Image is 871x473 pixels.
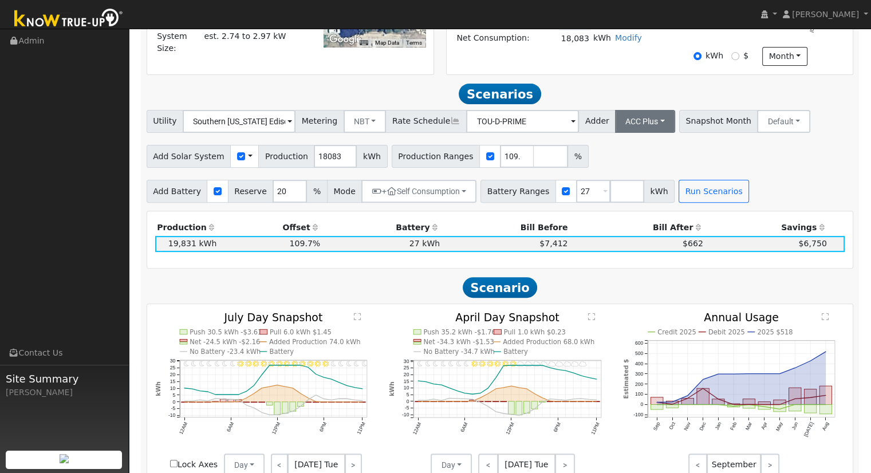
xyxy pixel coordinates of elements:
i: 1AM - Clear [191,361,196,367]
circle: onclick="" [541,364,543,366]
circle: onclick="" [417,399,419,401]
circle: onclick="" [557,400,558,402]
circle: onclick="" [214,394,216,396]
i: 10AM - MostlyClear [494,361,500,367]
circle: onclick="" [572,372,574,374]
td: System Size: [155,29,202,57]
i: 7PM - MostlyCloudy [563,361,571,367]
i: 11AM - Clear [268,361,274,367]
circle: onclick="" [199,390,200,392]
i: 4AM - Clear [215,361,219,367]
circle: onclick="" [588,377,589,379]
text: April Day Snapshot [455,311,559,324]
i: 10PM - Clear [354,361,358,367]
circle: onclick="" [238,394,239,396]
i: 3PM - MostlyCloudy [532,361,540,367]
text: 15 [170,379,175,384]
circle: onclick="" [510,364,512,366]
circle: onclick="" [456,397,458,399]
circle: onclick="" [299,364,301,366]
circle: onclick="" [315,395,317,396]
th: Offset [219,219,322,235]
circle: onclick="" [456,400,458,402]
circle: onclick="" [588,400,589,402]
circle: onclick="" [809,360,811,362]
th: Bill After [570,219,705,235]
circle: onclick="" [417,380,419,381]
text: Annual Usage [704,311,779,324]
td: 19,831 kWh [155,236,219,252]
i: 12PM - Clear [276,361,282,367]
rect: onclick="" [804,389,816,405]
circle: onclick="" [299,393,301,395]
text:  [354,313,361,321]
circle: onclick="" [596,378,597,380]
circle: onclick="" [338,382,340,384]
circle: onclick="" [214,398,216,400]
circle: onclick="" [448,387,450,389]
circle: onclick="" [479,397,481,399]
text: No Battery -34.7 kWh [424,348,495,356]
span: Site Summary [6,371,123,387]
text: kWh [154,381,161,396]
th: Production [155,219,219,235]
rect: onclick="" [789,388,801,405]
text: Push 35.2 kWh -$1.76 [424,328,496,336]
i: 4PM - MostlyCloudy [540,361,548,367]
circle: onclick="" [230,399,231,400]
input: Select a Utility [183,110,295,133]
text: 30 [170,358,175,364]
circle: onclick="" [580,400,582,402]
span: Snapshot Month [679,110,758,133]
circle: onclick="" [702,379,704,380]
i: 1PM - Cloudy [517,361,525,367]
i: 2AM - MostlyClear [433,361,438,367]
circle: onclick="" [330,399,332,401]
circle: onclick="" [557,369,558,370]
td: 27 kWh [322,236,442,252]
i: 3PM - Clear [299,361,305,367]
circle: onclick="" [315,373,317,375]
text:  [822,313,829,321]
text: 5 [407,392,409,397]
circle: onclick="" [549,400,551,402]
div: [PERSON_NAME] [6,387,123,399]
circle: onclick="" [565,399,566,401]
circle: onclick="" [588,399,589,400]
span: Production Ranges [392,145,480,168]
span: Savings [781,223,817,232]
circle: onclick="" [207,400,208,402]
circle: onclick="" [471,400,473,402]
span: $7,412 [539,239,567,248]
i: 6AM - Clear [464,361,468,367]
span: Scenarios [459,84,541,104]
circle: onclick="" [354,399,356,401]
circle: onclick="" [794,398,796,400]
text: Credit 2025 [657,328,696,336]
circle: onclick="" [346,385,348,387]
span: Adder [578,110,616,133]
text: Debit 2025 [708,328,745,336]
text: 300 [635,371,644,377]
circle: onclick="" [557,399,558,400]
input: Lock Axes [170,460,178,467]
rect: onclick="" [470,400,476,401]
circle: onclick="" [779,373,781,375]
circle: onclick="" [191,400,193,402]
circle: onclick="" [269,364,270,366]
i: 5AM - Clear [222,361,227,367]
circle: onclick="" [809,397,811,399]
circle: onclick="" [518,387,519,388]
text: 600 [635,341,644,346]
text: Pull 1.0 kWh $0.23 [504,328,566,336]
circle: onclick="" [322,398,324,400]
circle: onclick="" [276,364,278,366]
circle: onclick="" [687,395,688,397]
circle: onclick="" [732,373,734,375]
circle: onclick="" [425,381,427,383]
circle: onclick="" [502,387,504,388]
circle: onclick="" [261,374,262,376]
button: Map Data [375,39,399,47]
i: 2AM - Clear [199,361,204,367]
i: 9PM - MostlyCloudy [578,361,586,367]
